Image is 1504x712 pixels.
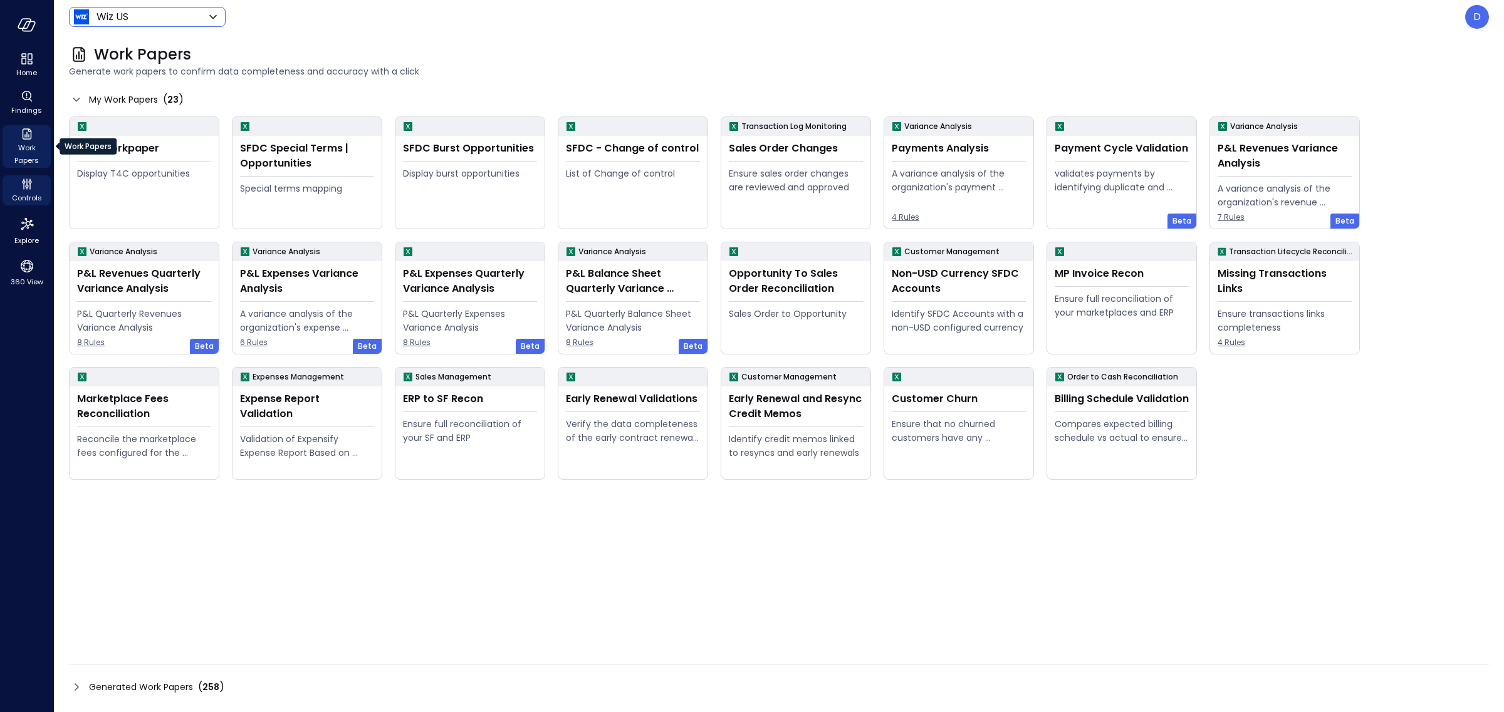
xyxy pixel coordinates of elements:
[69,64,1489,78] span: Generate work papers to confirm data completeness and accuracy with a click
[3,88,51,118] div: Findings
[1055,391,1189,406] div: Billing Schedule Validation
[729,432,863,460] div: Identify credit memos linked to resyncs and early renewals
[77,391,211,421] div: Marketplace Fees Reconciliation
[90,245,157,258] p: Variance Analysis
[16,66,37,79] span: Home
[11,104,42,116] span: Findings
[403,336,537,349] span: 8 Rules
[94,44,191,64] span: Work Papers
[240,182,374,195] div: Special terms mapping
[12,192,42,204] span: Controls
[892,391,1026,406] div: Customer Churn
[3,125,51,168] div: Work Papers
[77,432,211,460] div: Reconcile the marketplace fees configured for the Opportunity to the actual fees being paid
[566,307,700,334] div: P&L Quarterly Balance Sheet Variance Analysis
[892,266,1026,296] div: Non-USD Currency SFDC Accounts
[253,371,344,383] p: Expenses Management
[403,307,537,334] div: P&L Quarterly Expenses Variance Analysis
[11,276,43,288] span: 360 View
[1473,9,1481,24] p: D
[892,141,1026,156] div: Payments Analysis
[1218,211,1352,224] span: 7 Rules
[729,167,863,194] div: Ensure sales order changes are reviewed and approved
[1218,307,1352,334] div: Ensure transactions links completeness
[1172,215,1191,227] span: Beta
[14,234,39,247] span: Explore
[89,93,158,106] span: My Work Papers
[741,371,837,383] p: Customer Management
[240,336,374,349] span: 6 Rules
[202,681,219,693] span: 258
[892,211,1026,224] span: 4 Rules
[74,9,89,24] img: Icon
[892,417,1026,445] div: Ensure that no churned customers have any remaining open invoices
[566,417,700,445] div: Verify the data completeness of the early contract renewal process
[892,307,1026,334] div: Identify SFDC Accounts with a non-USD configured currency
[60,138,117,155] div: Work Papers
[253,245,320,258] p: Variance Analysis
[729,391,863,421] div: Early Renewal and Resync Credit Memos
[77,336,211,349] span: 8 Rules
[741,120,847,133] p: Transaction Log Monitoring
[1218,141,1352,171] div: P&L Revenues Variance Analysis
[403,266,537,296] div: P&L Expenses Quarterly Variance Analysis
[566,141,700,156] div: SFDC - Change of control
[904,245,1000,258] p: Customer Management
[684,340,702,353] span: Beta
[1229,245,1354,258] p: Transaction Lifecycle Reconciliation
[566,167,700,180] div: List of Change of control
[729,266,863,296] div: Opportunity To Sales Order Reconciliation
[240,307,374,334] div: A variance analysis of the organization's expense accounts
[195,340,214,353] span: Beta
[1055,417,1189,445] div: Compares expected billing schedule vs actual to ensure timely and compliant invoicing
[729,307,863,321] div: Sales Order to Opportunity
[240,266,374,296] div: P&L Expenses Variance Analysis
[566,266,700,296] div: P&L Balance Sheet Quarterly Variance Analysis
[892,167,1026,194] div: A variance analysis of the organization's payment transactions
[1218,266,1352,296] div: Missing Transactions Links
[904,120,972,133] p: Variance Analysis
[240,141,374,171] div: SFDC Special Terms | Opportunities
[1055,266,1189,281] div: MP Invoice Recon
[3,50,51,80] div: Home
[3,255,51,289] div: 360 View
[1067,371,1178,383] p: Order to Cash Reconciliation
[1218,182,1352,209] div: A variance analysis of the organization's revenue accounts
[578,245,646,258] p: Variance Analysis
[8,142,46,167] span: Work Papers
[167,93,179,106] span: 23
[3,213,51,248] div: Explore
[1230,120,1298,133] p: Variance Analysis
[3,175,51,205] div: Controls
[566,336,700,349] span: 8 Rules
[1465,5,1489,29] div: Dudu
[358,340,377,353] span: Beta
[729,141,863,156] div: Sales Order Changes
[403,141,537,156] div: SFDC Burst Opportunities
[77,266,211,296] div: P&L Revenues Quarterly Variance Analysis
[566,391,700,406] div: Early Renewal Validations
[240,391,374,421] div: Expense Report Validation
[77,167,211,180] div: Display T4C opportunities
[163,92,184,107] div: ( )
[240,432,374,460] div: Validation of Expensify Expense Report Based on policy
[1218,336,1352,349] span: 4 Rules
[403,391,537,406] div: ERP to SF Recon
[403,417,537,445] div: Ensure full reconciliation of your SF and ERP
[89,680,193,694] span: Generated Work Papers
[77,307,211,334] div: P&L Quarterly Revenues Variance Analysis
[1055,141,1189,156] div: Payment Cycle Validation
[403,167,537,180] div: Display burst opportunities
[1335,215,1354,227] span: Beta
[1055,292,1189,319] div: Ensure full reconciliation of your marketplaces and ERP
[1055,167,1189,194] div: validates payments by identifying duplicate and erroneous entries.
[521,340,540,353] span: Beta
[97,9,128,24] p: Wiz US
[198,679,224,694] div: ( )
[77,141,211,156] div: T4C Workpaper
[415,371,491,383] p: Sales Management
